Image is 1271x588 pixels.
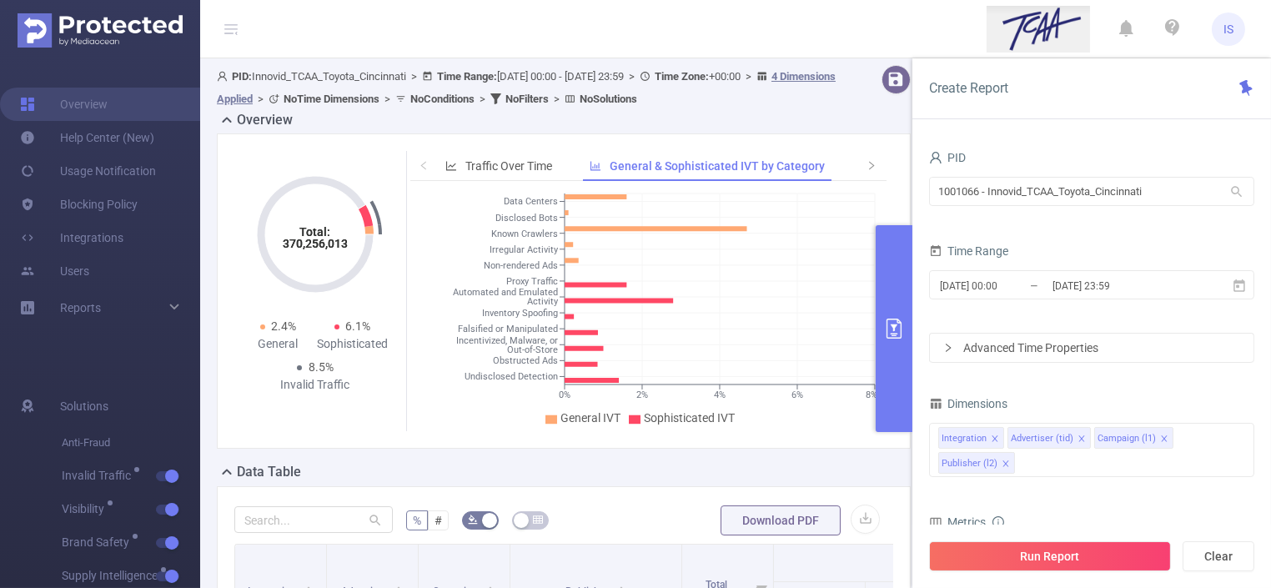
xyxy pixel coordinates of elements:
i: icon: right [943,343,953,353]
input: Start date [938,274,1073,297]
b: No Solutions [580,93,637,105]
i: icon: close [1078,435,1086,445]
span: Metrics [929,515,986,529]
span: Supply Intelligence [62,570,163,581]
b: Time Range: [437,70,497,83]
a: Blocking Policy [20,188,138,221]
div: Campaign (l1) [1098,428,1156,450]
tspan: Inventory Spoofing [482,308,558,319]
span: # [435,514,442,527]
span: Create Report [929,80,1008,96]
span: > [253,93,269,105]
div: icon: rightAdvanced Time Properties [930,334,1253,362]
h2: Data Table [237,462,301,482]
div: Publisher (l2) [942,453,997,475]
b: No Filters [505,93,549,105]
a: Integrations [20,221,123,254]
img: Protected Media [18,13,183,48]
tspan: Proxy Traffic [506,276,558,287]
span: Reports [60,301,101,314]
span: > [475,93,490,105]
tspan: Automated and Emulated [453,288,558,299]
i: icon: bg-colors [468,515,478,525]
b: No Time Dimensions [284,93,379,105]
span: 8.5% [309,360,334,374]
span: % [413,514,421,527]
i: icon: right [867,160,877,170]
tspan: Activity [527,297,559,308]
tspan: 0% [559,389,570,400]
b: Time Zone: [655,70,709,83]
i: icon: close [1002,460,1010,470]
tspan: Irregular Activity [490,244,559,255]
tspan: Out-of-Store [507,344,558,355]
span: Solutions [60,389,108,423]
input: Search... [234,506,393,533]
i: icon: user [217,71,232,82]
a: Overview [20,88,108,121]
tspan: Undisclosed Detection [465,372,558,383]
button: Run Report [929,541,1171,571]
i: icon: bar-chart [590,160,601,172]
span: Anti-Fraud [62,426,200,460]
div: Advertiser (tid) [1011,428,1073,450]
i: icon: table [533,515,543,525]
li: Integration [938,427,1004,449]
i: icon: close [991,435,999,445]
a: Help Center (New) [20,121,154,154]
li: Advertiser (tid) [1007,427,1091,449]
span: Traffic Over Time [466,159,553,173]
tspan: Falsified or Manipulated [458,324,558,334]
button: Clear [1183,541,1254,571]
span: > [741,70,756,83]
tspan: Data Centers [504,197,558,208]
span: Sophisticated IVT [644,411,735,425]
tspan: 6% [791,389,803,400]
i: icon: user [929,151,942,164]
h2: Overview [237,110,293,130]
a: Usage Notification [20,154,156,188]
span: Visibility [62,503,110,515]
div: Sophisticated [315,335,389,353]
span: > [549,93,565,105]
span: IS [1223,13,1233,46]
tspan: Total: [300,225,331,239]
div: Integration [942,428,987,450]
tspan: 2% [636,389,648,400]
span: Innovid_TCAA_Toyota_Cincinnati [DATE] 00:00 - [DATE] 23:59 +00:00 [217,70,836,105]
i: icon: info-circle [992,516,1004,528]
tspan: 8% [865,389,877,400]
span: 6.1% [346,319,371,333]
span: Brand Safety [62,536,135,548]
i: icon: line-chart [445,160,457,172]
tspan: Incentivized, Malware, or [456,335,558,346]
span: 2.4% [272,319,297,333]
span: Invalid Traffic [62,470,137,481]
tspan: 370,256,013 [283,237,348,250]
span: PID [929,151,966,164]
input: End date [1051,274,1186,297]
span: General & Sophisticated IVT by Category [610,159,826,173]
i: icon: close [1160,435,1168,445]
tspan: 4% [714,389,726,400]
span: General IVT [560,411,620,425]
li: Publisher (l2) [938,452,1015,474]
a: Users [20,254,89,288]
span: > [406,70,422,83]
span: > [624,70,640,83]
div: Invalid Traffic [279,376,353,394]
span: Dimensions [929,397,1007,410]
tspan: Disclosed Bots [495,213,558,224]
li: Campaign (l1) [1094,427,1173,449]
div: General [241,335,315,353]
i: icon: left [419,160,429,170]
button: Download PDF [721,505,841,535]
tspan: Obstructed Ads [493,356,558,367]
tspan: Known Crawlers [491,229,558,239]
span: > [379,93,395,105]
span: Time Range [929,244,1008,258]
b: No Conditions [410,93,475,105]
a: Reports [60,291,101,324]
tspan: Non-rendered Ads [484,260,558,271]
b: PID: [232,70,252,83]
